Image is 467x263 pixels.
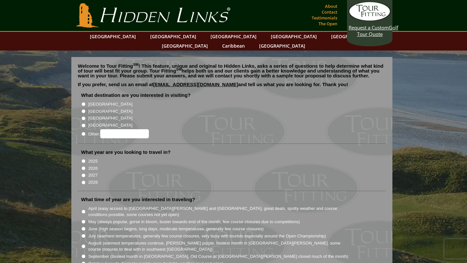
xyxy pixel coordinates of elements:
a: About [323,2,339,11]
label: September (busiest month in [GEOGRAPHIC_DATA], Old Course at [GEOGRAPHIC_DATA][PERSON_NAME] close... [88,253,348,260]
label: What destination are you interested in visiting? [81,92,191,98]
a: Contact [320,7,339,17]
label: 2026 [88,165,98,172]
label: 2027 [88,172,98,178]
label: 2028 [88,179,98,186]
label: April (easy access to [GEOGRAPHIC_DATA][PERSON_NAME] and [GEOGRAPHIC_DATA], great deals, spotty w... [88,205,349,218]
span: Request a Custom [349,24,389,31]
label: 2025 [88,158,98,165]
a: [GEOGRAPHIC_DATA] [207,32,260,41]
a: Request a CustomGolf Tour Quote [349,2,391,37]
label: May (always popular, gorse in bloom, busier towards end of the month, few course closures due to ... [88,219,300,225]
a: [GEOGRAPHIC_DATA] [256,41,308,51]
sup: SM [176,67,182,71]
label: What year are you looking to travel in? [81,149,171,155]
a: [GEOGRAPHIC_DATA] [159,41,211,51]
p: Welcome to Tour Fitting ! This feature, unique and original to Hidden Links, asks a series of que... [78,63,386,78]
label: July (warmest temperatures, generally few course closures, very busy with tourists especially aro... [88,233,326,239]
label: [GEOGRAPHIC_DATA] [88,108,132,115]
a: Caribbean [219,41,248,51]
sup: SM [133,63,138,66]
p: If you prefer, send us an email at and tell us what you are looking for. Thank you! [78,82,386,92]
label: [GEOGRAPHIC_DATA] [88,101,132,108]
a: [GEOGRAPHIC_DATA] [328,32,380,41]
label: Other: [88,129,149,138]
a: [GEOGRAPHIC_DATA] [147,32,199,41]
label: [GEOGRAPHIC_DATA] [88,122,132,129]
label: June (high season begins, long days, moderate temperatures, generally few course closures) [88,226,264,232]
input: Other: [100,129,149,138]
a: [GEOGRAPHIC_DATA] [87,32,139,41]
label: What time of year are you interested in traveling? [81,196,195,203]
a: [GEOGRAPHIC_DATA] [268,32,320,41]
label: August (warmest temperatures continue, [PERSON_NAME] purple, busiest month in [GEOGRAPHIC_DATA][P... [88,240,349,253]
a: [EMAIL_ADDRESS][DOMAIN_NAME] [153,82,238,87]
a: Testimonials [310,13,339,22]
label: [GEOGRAPHIC_DATA] [88,115,132,121]
a: The Open [317,19,339,28]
